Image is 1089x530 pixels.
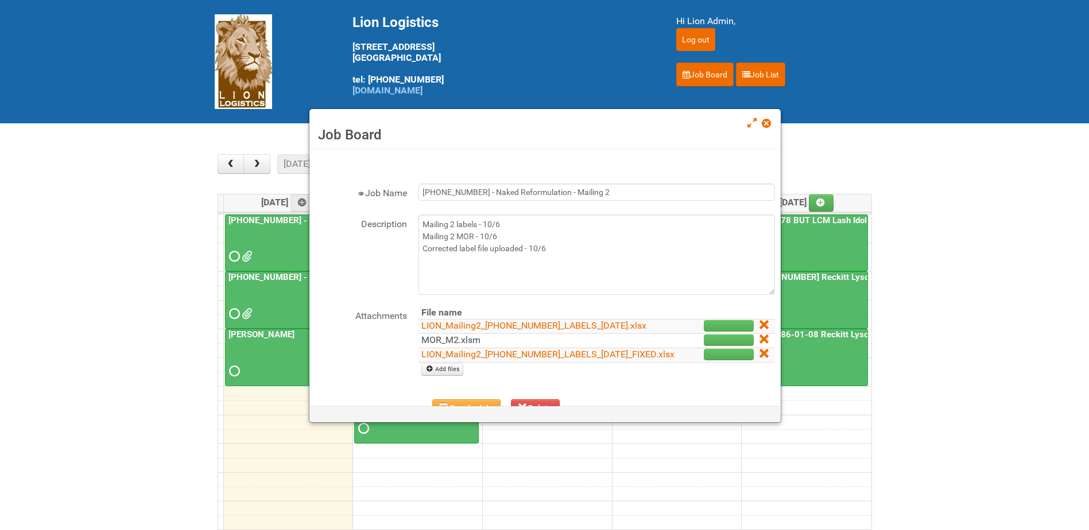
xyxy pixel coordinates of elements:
[511,399,560,416] button: Delete
[226,329,297,340] a: [PERSON_NAME]
[261,197,316,208] span: [DATE]
[242,310,250,318] span: GROUP 1003.jpg GROUP 1003 (2).jpg GROUP 1003 (3).jpg GROUP 1003 (4).jpg GROUP 1003 (5).jpg GROUP ...
[352,85,423,96] a: [DOMAIN_NAME]
[744,329,939,340] a: 25-011286-01-08 Reckitt Lysol Laundry Scented
[229,367,237,375] span: Requested
[809,194,834,212] a: Add an event
[736,63,785,87] a: Job List
[744,272,986,282] a: [PHONE_NUMBER] Reckitt Lysol Wipes Stage 4 - labeling day
[215,14,272,109] img: Lion Logistics
[226,272,467,282] a: [PHONE_NUMBER] - Naked Reformulation Mailing 1 PHOTOS
[743,271,868,329] a: [PHONE_NUMBER] Reckitt Lysol Wipes Stage 4 - labeling day
[676,28,715,51] input: Log out
[215,56,272,67] a: Lion Logistics
[229,310,237,318] span: Requested
[277,154,316,174] button: [DATE]
[676,63,734,87] a: Job Board
[418,306,677,319] th: File name
[242,252,250,260] span: Lion25-055556-01_LABELS_03Oct25.xlsx MOR - 25-055556-01.xlsm G147.png G258.png G369.png M147.png ...
[315,184,407,200] label: Job Name
[315,306,407,323] label: Attachments
[290,194,316,212] a: Add an event
[358,424,366,432] span: Requested
[780,197,834,208] span: [DATE]
[421,320,646,331] a: LION_Mailing2_[PHONE_NUMBER]_LABELS_[DATE].xlsx
[352,14,648,96] div: [STREET_ADDRESS] [GEOGRAPHIC_DATA] tel: [PHONE_NUMBER]
[743,329,868,386] a: 25-011286-01-08 Reckitt Lysol Laundry Scented
[421,349,675,360] a: LION_Mailing2_[PHONE_NUMBER]_LABELS_[DATE]_FIXED.xlsx
[421,363,463,376] a: Add files
[315,215,407,231] label: Description
[225,215,350,272] a: [PHONE_NUMBER] - Naked Reformulation Mailing 1
[229,252,237,260] span: Requested
[226,215,431,225] a: [PHONE_NUMBER] - Naked Reformulation Mailing 1
[421,334,480,345] a: MOR_M2.xlsm
[352,14,439,30] span: Lion Logistics
[225,329,350,386] a: [PERSON_NAME]
[225,271,350,329] a: [PHONE_NUMBER] - Naked Reformulation Mailing 1 PHOTOS
[318,126,772,143] h3: Job Board
[418,215,775,295] textarea: Mailing 2 labels - 10/6 Mailing 2 MOR - 10/6 Corrected label file uploaded - 10/6
[743,215,868,272] a: 25-058978 BUT LCM Lash Idole US / Retest
[744,215,920,225] a: 25-058978 BUT LCM Lash Idole US / Retest
[676,14,875,28] div: Hi Lion Admin,
[432,399,501,416] button: Reschedule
